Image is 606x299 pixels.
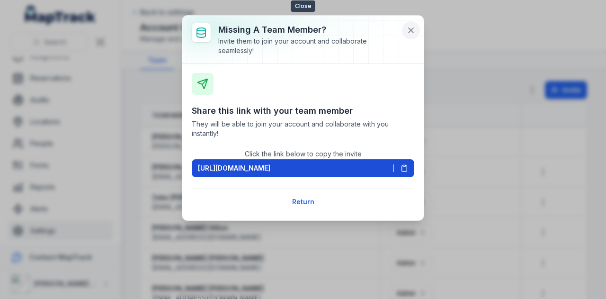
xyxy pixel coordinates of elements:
[286,193,321,211] button: Return
[218,36,399,55] div: Invite them to join your account and collaborate seamlessly!
[126,266,159,272] span: Messages
[198,163,270,173] span: [URL][DOMAIN_NAME]
[218,23,399,36] h3: Missing a team member?
[192,104,414,118] h3: Share this link with your team member
[36,266,58,272] span: Home
[9,127,180,154] div: Send us a message
[19,67,170,83] p: G'Day 👋
[291,0,315,12] span: Close
[19,136,158,145] div: Send us a message
[192,159,414,177] button: [URL][DOMAIN_NAME]
[95,242,189,280] button: Messages
[163,15,180,32] div: Close
[192,119,414,138] span: They will be able to join your account and collaborate with you instantly!
[19,83,170,116] p: Welcome to MapTrack
[245,150,362,158] span: Click the link below to copy the invite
